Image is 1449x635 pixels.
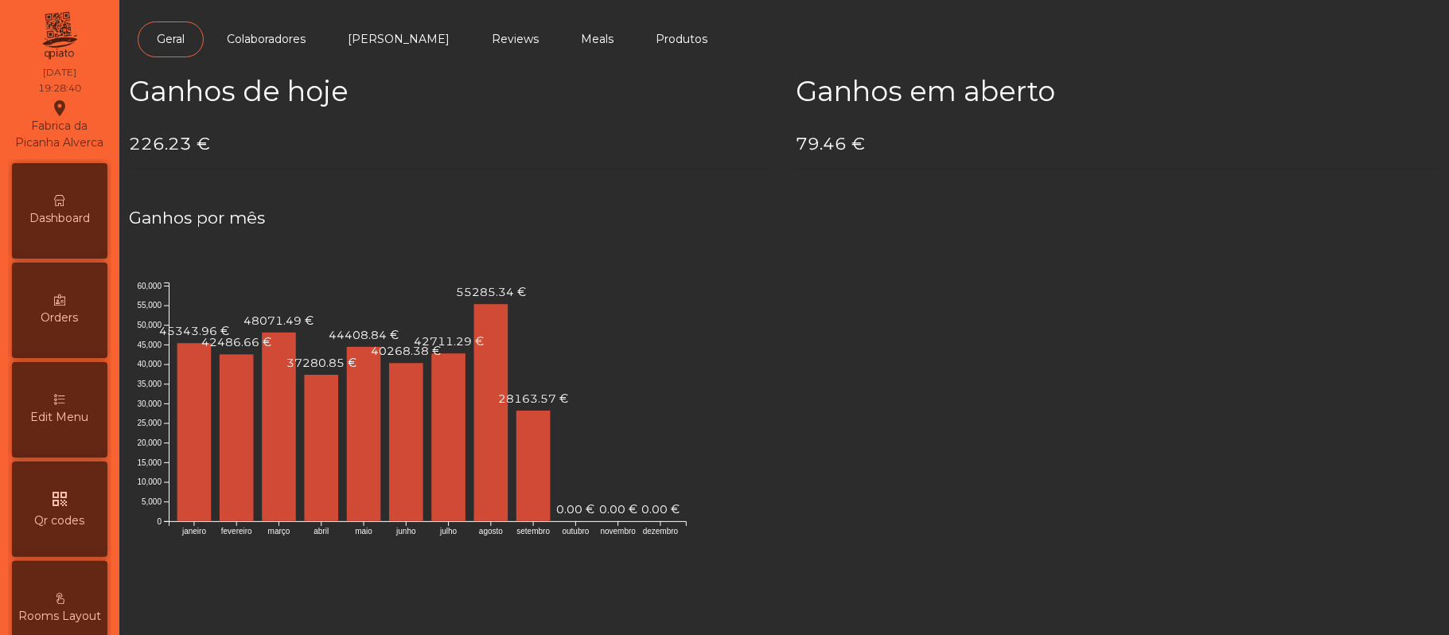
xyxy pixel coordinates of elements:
[637,21,726,57] a: Produtos
[601,527,637,536] text: novembro
[414,334,484,349] text: 42711.29 €
[137,341,162,349] text: 45,000
[137,438,162,447] text: 20,000
[31,409,89,426] span: Edit Menu
[599,502,637,516] text: 0.00 €
[137,399,162,408] text: 30,000
[329,328,399,342] text: 44408.84 €
[268,527,290,536] text: março
[563,527,590,536] text: outubro
[137,458,162,467] text: 15,000
[498,392,568,406] text: 28163.57 €
[371,344,441,358] text: 40268.38 €
[201,335,271,349] text: 42486.66 €
[129,132,773,156] h4: 226.23 €
[643,527,679,536] text: dezembro
[797,132,1440,156] h4: 79.46 €
[137,321,162,329] text: 50,000
[29,210,90,227] span: Dashboard
[137,380,162,388] text: 35,000
[50,99,69,118] i: location_on
[562,21,633,57] a: Meals
[355,527,372,536] text: maio
[641,502,680,516] text: 0.00 €
[137,282,162,290] text: 60,000
[43,65,76,80] div: [DATE]
[473,21,558,57] a: Reviews
[41,310,79,326] span: Orders
[157,517,162,526] text: 0
[50,489,69,508] i: qr_code
[35,512,85,529] span: Qr codes
[314,527,329,536] text: abril
[244,314,314,328] text: 48071.49 €
[221,527,252,536] text: fevereiro
[456,285,526,299] text: 55285.34 €
[137,477,162,486] text: 10,000
[556,502,594,516] text: 0.00 €
[137,419,162,427] text: 25,000
[138,21,204,57] a: Geral
[129,206,1439,230] h4: Ganhos por mês
[479,527,503,536] text: agosto
[137,301,162,310] text: 55,000
[439,527,458,536] text: julho
[329,21,469,57] a: [PERSON_NAME]
[208,21,325,57] a: Colaboradores
[181,527,206,536] text: janeiro
[38,81,81,95] div: 19:28:40
[13,99,107,151] div: Fabrica da Picanha Alverca
[286,356,356,370] text: 37280.85 €
[129,75,773,108] h2: Ganhos de hoje
[797,75,1440,108] h2: Ganhos em aberto
[395,527,416,536] text: junho
[142,497,162,506] text: 5,000
[40,8,79,64] img: qpiato
[137,360,162,368] text: 40,000
[18,608,101,625] span: Rooms Layout
[516,527,550,536] text: setembro
[159,324,229,338] text: 45343.96 €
